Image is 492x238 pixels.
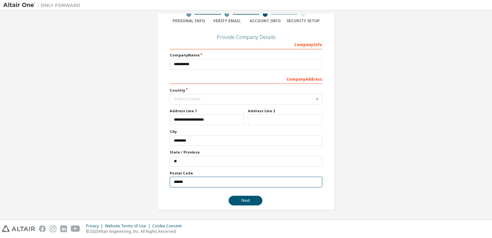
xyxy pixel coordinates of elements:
label: Country [170,88,322,93]
div: Provide Company Details [170,35,322,39]
div: Security Setup [284,18,323,24]
label: Postal Code [170,171,322,176]
label: Company Name [170,53,322,58]
label: Address Line 2 [248,108,322,114]
img: youtube.svg [71,225,80,232]
div: Company Info [170,39,322,49]
img: linkedin.svg [60,225,67,232]
div: Select Country [174,97,314,101]
img: instagram.svg [50,225,56,232]
label: City [170,129,322,134]
div: Cookie Consent [152,223,185,229]
div: Privacy [86,223,105,229]
img: facebook.svg [39,225,46,232]
p: © 2025 Altair Engineering, Inc. All Rights Reserved. [86,229,185,234]
label: State / Province [170,150,322,155]
button: Next [229,196,262,205]
div: Verify Email [208,18,246,24]
label: Address Line 1 [170,108,244,114]
div: Company Address [170,74,322,84]
img: Altair One [3,2,84,8]
div: Personal Info [170,18,208,24]
img: altair_logo.svg [2,225,35,232]
div: Account Info [246,18,284,24]
div: Website Terms of Use [105,223,152,229]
